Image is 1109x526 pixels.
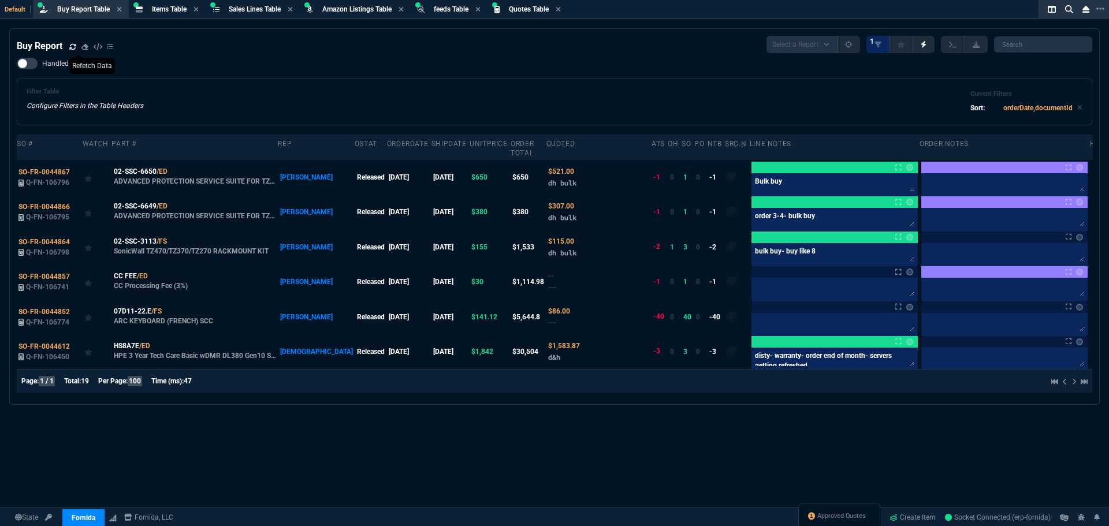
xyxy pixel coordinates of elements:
[548,178,576,187] span: dh bulk
[387,139,428,148] div: OrderDate
[27,100,143,111] p: Configure Filters in the Table Headers
[83,139,109,148] div: Watch
[945,512,1051,523] a: _eImKwnZ5EkZikY7AAEw
[431,299,470,334] td: [DATE]
[970,103,985,113] p: Sort:
[682,160,694,195] td: 1
[114,306,151,316] span: 07D11-22.E
[184,377,192,385] span: 47
[98,377,128,385] span: Per Page:
[696,278,700,286] span: 0
[117,5,122,14] nx-icon: Close Tab
[26,213,69,221] span: Q-FN-106795
[470,139,507,148] div: unitPrice
[750,139,791,148] div: Line Notes
[431,334,470,369] td: [DATE]
[470,160,511,195] td: $650
[355,230,387,264] td: Released
[114,316,213,326] p: ARC KEYBOARD (FRENCH) SCC
[470,299,511,334] td: $141.12
[322,5,392,13] span: Amazon Listings Table
[670,348,674,356] span: 0
[548,248,576,257] span: dh bulk
[431,230,470,264] td: [DATE]
[470,195,511,229] td: $380
[157,166,168,177] a: /ED
[151,306,162,316] a: /FS
[193,5,199,14] nx-icon: Close Tab
[114,247,269,256] p: SonicWall TZ470/TZ370/TZ270 RACKMOUNT KIT
[870,37,874,46] span: 1
[278,230,354,264] td: [PERSON_NAME]
[21,377,39,385] span: Page:
[278,195,354,229] td: [PERSON_NAME]
[64,377,81,385] span: Total:
[151,377,184,385] span: Time (ms):
[111,160,278,195] td: ADVANCED PROTECTION SERVICE SUITE FOR TZ270 2YR
[42,512,55,523] a: API TOKEN
[708,334,725,369] td: -3
[26,283,69,291] span: Q-FN-106741
[682,299,694,334] td: 40
[548,272,554,280] span: Quoted Cost
[18,203,70,211] span: SO-FR-0044866
[387,299,431,334] td: [DATE]
[945,513,1051,521] span: Socket Connected (erp-fornida)
[111,139,136,148] div: Part #
[670,243,674,251] span: 1
[708,160,725,195] td: -1
[111,299,278,334] td: ARC KEYBOARD (FRENCH) SCC
[511,264,546,299] td: $1,114.98
[387,334,431,369] td: [DATE]
[114,341,139,351] span: HS8A7E
[1043,2,1060,16] nx-icon: Split Panels
[994,36,1092,53] input: Search
[548,307,570,315] span: Quoted Cost
[12,512,42,523] a: Global State
[670,208,674,216] span: 0
[26,353,69,361] span: Q-FN-106450
[548,237,574,245] span: Quoted Cost
[548,213,576,222] span: dh bulk
[18,238,70,246] span: SO-FR-0044864
[278,334,354,369] td: [DEMOGRAPHIC_DATA]
[708,230,725,264] td: -2
[434,5,468,13] span: feeds Table
[548,202,574,210] span: Quoted Cost
[42,59,69,68] span: Handled
[670,173,674,181] span: 0
[970,90,1082,98] h6: Current Filters
[27,88,143,96] h6: Filter Table
[652,139,665,148] div: ATS
[653,277,660,288] div: -1
[387,230,431,264] td: [DATE]
[708,264,725,299] td: -1
[84,344,110,360] div: Add to Watchlist
[431,264,470,299] td: [DATE]
[696,243,700,251] span: 0
[17,139,32,148] div: SO #
[111,264,278,299] td: CC Processing Fee (3%)
[548,353,560,361] span: d&h
[18,342,70,350] span: SO-FR-0044612
[111,334,278,369] td: HPE 3 Year Tech Care Basic wDMR DL380 Gen10 Service
[548,167,574,176] span: Quoted Cost
[157,201,168,211] a: /ED
[668,139,678,148] div: OH
[1060,2,1078,16] nx-icon: Search
[431,139,467,148] div: shipDate
[39,376,55,386] span: 1 / 1
[696,208,700,216] span: 0
[387,264,431,299] td: [DATE]
[548,342,580,350] span: Quoted Cost
[431,160,470,195] td: [DATE]
[470,264,511,299] td: $30
[399,5,404,14] nx-icon: Close Tab
[5,6,31,13] span: Default
[682,334,694,369] td: 3
[653,172,660,183] div: -1
[511,195,546,229] td: $380
[682,139,691,148] div: SO
[84,169,110,185] div: Add to Watchlist
[556,5,561,14] nx-icon: Close Tab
